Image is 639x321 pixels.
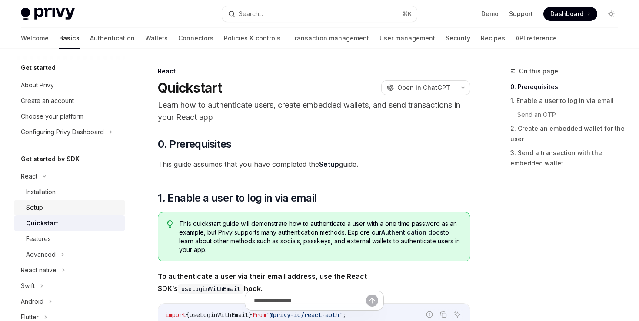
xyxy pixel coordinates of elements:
strong: To authenticate a user via their email address, use the React SDK’s hook. [158,272,367,293]
div: Advanced [26,249,56,260]
a: About Privy [14,77,125,93]
div: Features [26,234,51,244]
div: Search... [239,9,263,19]
div: Setup [26,202,43,213]
a: Dashboard [543,7,597,21]
a: 1. Enable a user to log in via email [510,94,625,108]
span: This quickstart guide will demonstrate how to authenticate a user with a one time password as an ... [179,219,461,254]
a: Support [509,10,533,18]
svg: Tip [167,220,173,228]
p: Learn how to authenticate users, create embedded wallets, and send transactions in your React app [158,99,470,123]
div: React [158,67,470,76]
span: Dashboard [550,10,584,18]
a: API reference [516,28,557,49]
div: React native [21,265,57,275]
a: Quickstart [14,215,125,231]
div: React [21,171,37,182]
a: Recipes [481,28,505,49]
button: Toggle dark mode [604,7,618,21]
a: Setup [14,200,125,215]
div: Swift [21,281,35,291]
span: 1. Enable a user to log in via email [158,191,316,205]
button: Search...⌘K [222,6,416,22]
a: Welcome [21,28,49,49]
a: Features [14,231,125,247]
a: Policies & controls [224,28,280,49]
span: This guide assumes that you have completed the guide. [158,158,470,170]
code: useLoginWithEmail [178,284,244,294]
a: Security [446,28,470,49]
a: Transaction management [291,28,369,49]
div: About Privy [21,80,54,90]
a: User management [379,28,435,49]
h5: Get started [21,63,56,73]
div: Quickstart [26,218,58,228]
a: Basics [59,28,80,49]
span: ⌘ K [403,10,412,17]
img: light logo [21,8,75,20]
a: Connectors [178,28,213,49]
h1: Quickstart [158,80,222,96]
a: 0. Prerequisites [510,80,625,94]
a: Installation [14,184,125,200]
span: Open in ChatGPT [397,83,450,92]
a: Authentication [90,28,135,49]
div: Choose your platform [21,111,83,122]
h5: Get started by SDK [21,154,80,164]
a: Choose your platform [14,109,125,124]
a: Demo [481,10,499,18]
a: Setup [319,160,339,169]
button: Send message [366,295,378,307]
span: On this page [519,66,558,76]
a: Wallets [145,28,168,49]
a: Send an OTP [517,108,625,122]
div: Create an account [21,96,74,106]
a: 3. Send a transaction with the embedded wallet [510,146,625,170]
a: 2. Create an embedded wallet for the user [510,122,625,146]
div: Configuring Privy Dashboard [21,127,104,137]
div: Android [21,296,43,307]
button: Open in ChatGPT [381,80,456,95]
a: Authentication docs [381,228,443,236]
span: 0. Prerequisites [158,137,231,151]
a: Create an account [14,93,125,109]
div: Installation [26,187,56,197]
